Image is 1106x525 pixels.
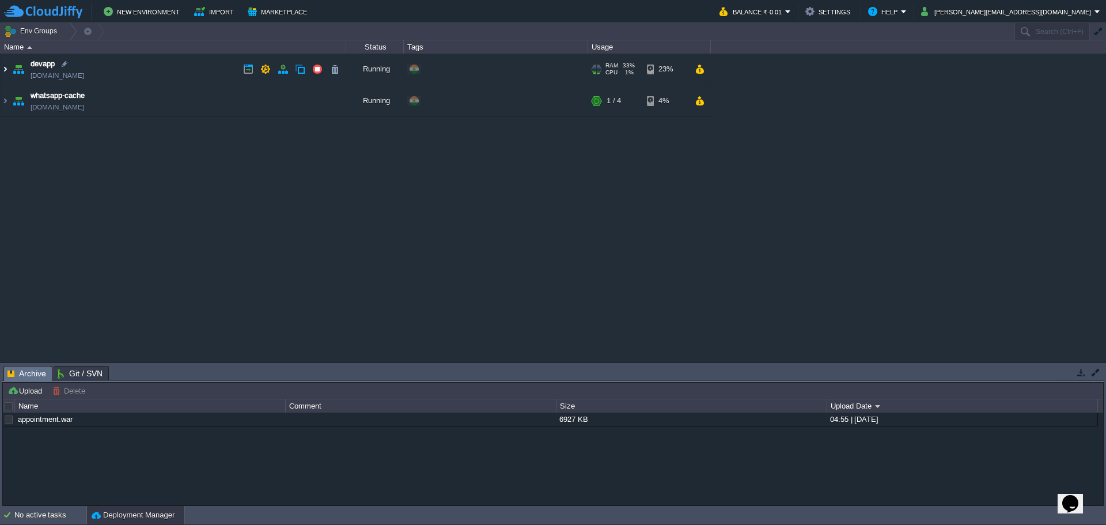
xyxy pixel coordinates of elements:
[921,5,1094,18] button: [PERSON_NAME][EMAIL_ADDRESS][DOMAIN_NAME]
[18,415,73,424] a: appointment.war
[27,46,32,49] img: AMDAwAAAACH5BAEAAAAALAAAAAABAAEAAAICRAEAOw==
[52,386,89,396] button: Delete
[623,62,635,69] span: 33%
[194,5,237,18] button: Import
[827,413,1097,426] div: 04:55 | [DATE]
[1,85,10,116] img: AMDAwAAAACH5BAEAAAAALAAAAAABAAEAAAICRAEAOw==
[719,5,785,18] button: Balance ₹-0.01
[92,509,175,521] button: Deployment Manager
[347,40,403,54] div: Status
[31,90,85,101] a: whatsapp-cache
[828,399,1097,413] div: Upload Date
[248,5,310,18] button: Marketplace
[1,40,346,54] div: Name
[4,23,61,39] button: Env Groups
[622,69,634,76] span: 1%
[557,399,827,413] div: Size
[7,367,46,381] span: Archive
[104,5,183,18] button: New Environment
[647,54,684,85] div: 23%
[346,54,404,85] div: Running
[31,101,84,113] span: [DOMAIN_NAME]
[10,54,26,85] img: AMDAwAAAACH5BAEAAAAALAAAAAABAAEAAAICRAEAOw==
[286,399,556,413] div: Comment
[14,506,86,524] div: No active tasks
[31,70,84,81] a: [DOMAIN_NAME]
[7,386,46,396] button: Upload
[4,5,82,19] img: CloudJiffy
[868,5,901,18] button: Help
[605,69,618,76] span: CPU
[589,40,710,54] div: Usage
[10,85,26,116] img: AMDAwAAAACH5BAEAAAAALAAAAAABAAEAAAICRAEAOw==
[1,54,10,85] img: AMDAwAAAACH5BAEAAAAALAAAAAABAAEAAAICRAEAOw==
[605,62,618,69] span: RAM
[556,413,826,426] div: 6927 KB
[16,399,285,413] div: Name
[31,58,55,70] a: devapp
[58,367,103,380] span: Git / SVN
[607,85,621,116] div: 1 / 4
[805,5,854,18] button: Settings
[404,40,588,54] div: Tags
[346,85,404,116] div: Running
[1058,479,1094,513] iframe: chat widget
[647,85,684,116] div: 4%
